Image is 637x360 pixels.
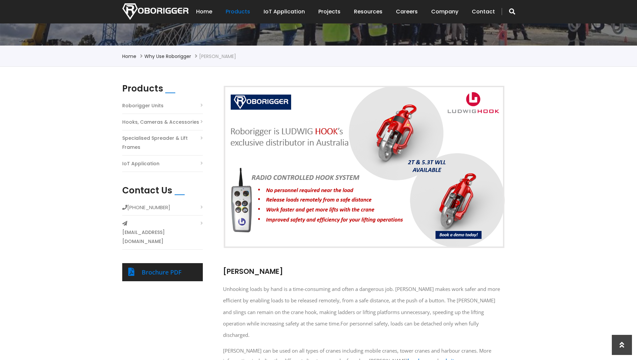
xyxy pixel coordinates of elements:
a: Brochure PDF [142,268,182,276]
a: Projects [318,1,340,22]
a: IoT Application [264,1,305,22]
a: Home [122,53,136,60]
a: Resources [354,1,382,22]
a: Company [431,1,458,22]
a: Products [226,1,250,22]
h2: Contact Us [122,185,172,196]
a: Roborigger Units [122,101,164,110]
img: Nortech [122,3,188,20]
a: IoT Application [122,159,160,168]
a: Why use Roborigger [144,53,191,60]
li: [PHONE_NUMBER] [122,203,203,216]
a: Contact [472,1,495,22]
span: Unhooking loads by hand is a time-consuming and often a dangerous job. [PERSON_NAME] makes work s... [223,286,500,327]
a: Home [196,1,212,22]
span: For personnel safety, loads can be detached only when fully discharged. [223,320,479,338]
h2: Products [122,83,163,94]
a: [EMAIL_ADDRESS][DOMAIN_NAME] [122,228,203,246]
a: Careers [396,1,418,22]
li: [PERSON_NAME] [199,52,236,60]
a: Hooks, Cameras & Accessories [122,118,199,127]
a: Specialised Spreader & Lift Frames [122,134,203,152]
